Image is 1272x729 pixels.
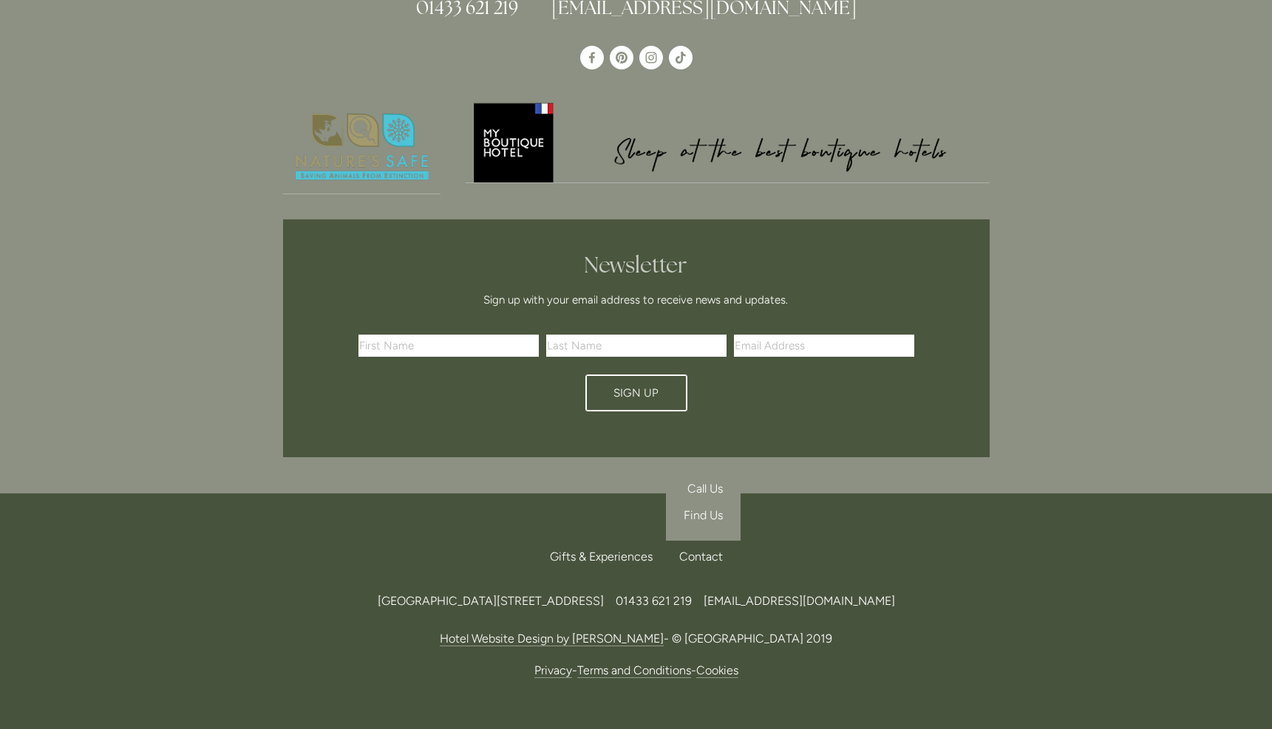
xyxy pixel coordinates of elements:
a: Call Us [666,476,741,502]
span: 01433 621 219 [616,594,692,608]
span: Gifts & Experiences [550,550,653,564]
a: Terms and Conditions [577,663,691,678]
p: - - [283,660,990,680]
a: Hotel Website Design by [PERSON_NAME] [440,632,664,646]
p: - © [GEOGRAPHIC_DATA] 2019 [283,629,990,648]
a: TikTok [669,46,693,69]
input: Last Name [546,335,727,357]
span: [GEOGRAPHIC_DATA][STREET_ADDRESS] [378,594,604,608]
a: Pinterest [610,46,633,69]
span: Find Us [684,508,723,522]
a: Gifts & Experiences [550,541,664,573]
a: Find Us [666,502,741,529]
a: Losehill House Hotel & Spa [580,46,604,69]
a: [EMAIL_ADDRESS][DOMAIN_NAME] [704,594,895,608]
span: Call Us [687,482,723,496]
img: My Boutique Hotel - Logo [466,100,990,182]
button: Sign Up [585,374,687,411]
input: Email Address [734,335,914,357]
img: Nature's Safe - Logo [283,100,441,194]
div: Contact [667,541,723,573]
h2: Newsletter [364,252,909,278]
p: Sign up with your email address to receive news and updates. [364,291,909,309]
a: Instagram [639,46,663,69]
input: First Name [358,335,539,357]
a: Cookies [696,663,738,678]
span: Sign Up [613,386,659,400]
a: Privacy [534,663,572,678]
